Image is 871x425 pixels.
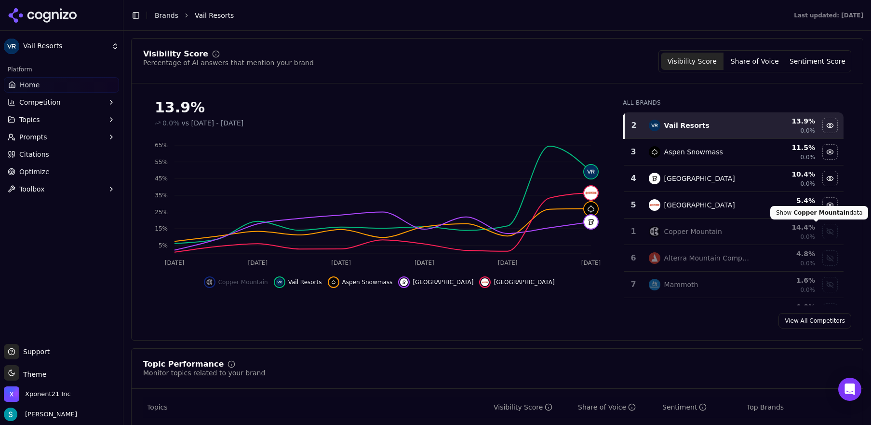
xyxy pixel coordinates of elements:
button: Show copper mountain data [204,276,268,288]
span: Top Brands [747,402,784,412]
span: 0.0% [800,127,815,135]
button: Open user button [4,408,77,421]
span: Optimize [19,167,50,177]
span: Topics [147,402,168,412]
span: 0.0% [800,153,815,161]
div: Visibility Score [494,402,552,412]
button: Topics [4,112,119,127]
a: Citations [4,147,119,162]
div: Sentiment [662,402,707,412]
th: visibilityScore [490,397,574,418]
img: vail resorts [649,120,660,131]
th: sentiment [658,397,743,418]
div: Share of Voice [578,402,636,412]
span: Citations [19,150,49,159]
span: [GEOGRAPHIC_DATA] [413,278,473,286]
div: All Brands [623,99,844,107]
th: shareOfVoice [574,397,658,418]
div: 13.9 % [758,116,815,126]
div: 4.8 % [758,249,815,259]
span: 0.0% [800,286,815,294]
tr: 6alterra mountain companyAlterra Mountain Company4.8%0.0%Show alterra mountain company data [624,245,844,272]
span: Xponent21 Inc [25,390,71,398]
button: Open organization switcher [4,386,71,402]
div: 6 [628,252,639,264]
div: Aspen Snowmass [664,147,723,157]
div: 5.4 % [758,196,815,206]
div: 3 [628,146,639,158]
button: Hide aspen snowmass data [822,144,838,160]
span: Vail Resorts [195,11,234,20]
div: Copper Mountain [664,227,722,236]
img: mammoth [649,279,660,290]
button: Hide vail resorts data [822,118,838,133]
button: Show northstar california data [822,303,838,319]
tr: 1copper mountainCopper Mountain14.4%0.0%Show copper mountain data [624,219,844,245]
button: Show copper mountain data [822,224,838,239]
div: [GEOGRAPHIC_DATA] [664,200,735,210]
button: Hide beaver creek data [822,171,838,186]
div: 0.8 % [758,302,815,312]
img: Xponent21 Inc [4,386,19,402]
button: Sentiment Score [786,53,849,70]
span: Prompts [19,132,47,142]
button: Show alterra mountain company data [822,250,838,266]
div: Percentage of AI answers that mention your brand [143,58,314,68]
span: Vail Resorts [23,42,107,51]
span: Copper Mountain [218,278,268,286]
tspan: [DATE] [498,260,518,266]
div: Platform [4,62,119,77]
div: 1 [628,226,639,237]
div: 2 [629,120,639,131]
tspan: [DATE] [415,260,434,266]
div: Topic Performance [143,360,224,368]
tspan: [DATE] [581,260,601,266]
span: Toolbox [19,184,45,194]
tspan: [DATE] [331,260,351,266]
img: copper mountain [206,278,214,286]
span: 0.0% [800,180,815,188]
div: 1.6 % [758,275,815,285]
div: Alterra Mountain Company [664,253,751,263]
div: 13.9% [155,99,603,116]
div: Vail Resorts [664,121,710,130]
img: aspen snowmass [649,146,660,158]
img: beaver creek [400,278,408,286]
div: 11.5 % [758,143,815,152]
img: Sam Volante [4,408,17,421]
img: keystone resort [649,199,660,211]
nav: breadcrumb [155,11,775,20]
th: Top Brands [743,397,851,418]
img: beaver creek [649,173,660,184]
tr: 0.8%Show northstar california data [624,298,844,325]
img: vail resorts [584,165,598,178]
img: beaver creek [584,215,598,229]
div: [GEOGRAPHIC_DATA] [664,174,735,183]
span: Competition [19,97,61,107]
a: View All Competitors [778,313,851,329]
button: Toolbox [4,181,119,197]
tr: 4beaver creek[GEOGRAPHIC_DATA]10.4%0.0%Hide beaver creek data [624,165,844,192]
button: Competition [4,95,119,110]
span: Theme [19,370,46,378]
button: Prompts [4,129,119,145]
button: Hide beaver creek data [398,276,473,288]
img: keystone resort [584,186,598,200]
tr: 2vail resortsVail Resorts13.9%0.0%Hide vail resorts data [624,112,844,139]
tspan: 55% [155,159,168,165]
tr: 5keystone resort[GEOGRAPHIC_DATA]5.4%0.0%Hide keystone resort data [624,192,844,219]
div: Last updated: [DATE] [794,12,863,19]
tspan: 35% [155,192,168,199]
tr: 3aspen snowmassAspen Snowmass11.5%0.0%Hide aspen snowmass data [624,139,844,165]
button: Visibility Score [661,53,724,70]
button: Hide keystone resort data [822,197,838,213]
tspan: 65% [155,142,168,149]
button: Show mammoth data [822,277,838,292]
span: [PERSON_NAME] [21,410,77,419]
tspan: 5% [159,242,168,249]
span: Copper Mountain [793,209,849,216]
tspan: 45% [155,175,168,182]
div: Open Intercom Messenger [838,378,861,401]
div: Visibility Score [143,50,208,58]
img: Vail Resorts [4,39,19,54]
